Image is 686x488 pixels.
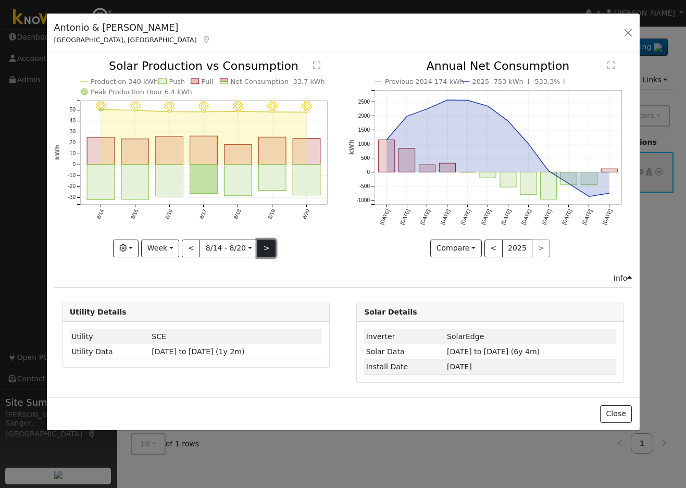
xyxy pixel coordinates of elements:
circle: onclick="" [506,119,510,123]
rect: onclick="" [156,136,183,165]
strong: Utility Details [70,308,127,316]
circle: onclick="" [405,115,409,119]
text: 40 [69,118,76,124]
td: Inverter [364,329,445,344]
button: Compare [430,240,482,257]
text: Pull [202,78,214,85]
text: -20 [68,184,76,190]
text: -1000 [356,198,370,204]
text: [DATE] [541,208,553,226]
rect: onclick="" [258,165,286,191]
text: 8/15 [130,208,139,220]
text: kWh [348,140,355,155]
rect: onclick="" [258,137,286,165]
rect: onclick="" [581,172,597,185]
h5: Antonio & [PERSON_NAME] [54,21,211,34]
circle: onclick="" [237,110,239,112]
rect: onclick="" [399,149,415,172]
rect: onclick="" [224,165,252,196]
text: [DATE] [379,208,391,226]
circle: onclick="" [425,107,429,111]
circle: onclick="" [203,111,205,113]
circle: onclick="" [168,111,170,113]
a: Map [202,35,211,44]
text: 10 [69,151,76,157]
span: [DATE] [447,362,472,371]
td: Utility Data [70,344,150,359]
text: [DATE] [480,208,492,226]
rect: onclick="" [156,165,183,196]
text: 8/16 [164,208,173,220]
text: 2000 [358,113,370,119]
text: Annual Net Consumption [427,59,570,72]
text: 30 [69,129,76,135]
button: 2025 [502,240,533,257]
i: 8/20 - Clear [302,101,312,111]
button: Close [600,405,632,423]
div: Info [614,273,632,284]
text: Previous 2024 174 kWh [385,78,464,85]
text: 1500 [358,128,370,133]
circle: onclick="" [99,108,102,111]
rect: onclick="" [480,172,496,178]
rect: onclick="" [561,172,577,185]
rect: onclick="" [87,165,115,200]
text: [DATE] [520,208,532,226]
text: [DATE] [561,208,573,226]
rect: onclick="" [520,172,537,195]
text: Production 340 kWh [91,78,158,85]
text: 1000 [358,142,370,147]
text:  [607,61,615,69]
text: -500 [359,184,370,190]
button: > [257,240,276,257]
text:  [313,61,320,69]
circle: onclick="" [607,165,612,169]
i: 8/15 - Clear [130,101,140,111]
rect: onclick="" [87,137,115,165]
strong: Solar Details [364,308,417,316]
td: Install Date [364,359,445,374]
text: [DATE] [460,208,472,226]
text: 2025 -753 kWh [ -533.3% ] [472,78,565,85]
rect: onclick="" [121,165,149,199]
text: [DATE] [581,208,593,226]
text: kWh [54,145,61,160]
i: 8/16 - Clear [164,101,174,111]
circle: onclick="" [546,169,551,173]
i: 8/14 - Clear [95,101,106,111]
circle: onclick="" [466,98,470,103]
circle: onclick="" [486,104,490,108]
text: [DATE] [602,208,614,226]
rect: onclick="" [379,140,395,172]
text: [DATE] [500,208,512,226]
rect: onclick="" [439,164,455,172]
text: 8/18 [232,208,242,220]
td: Utility [70,329,150,344]
span: [DATE] to [DATE] (1y 2m) [152,347,244,356]
button: < [182,240,200,257]
span: ID: L2NJCEOZW, authorized: 08/28/25 [152,332,166,341]
rect: onclick="" [121,139,149,165]
text: 50 [69,107,76,113]
button: Week [141,240,179,257]
rect: onclick="" [419,165,435,172]
rect: onclick="" [224,145,252,165]
text: 20 [69,140,76,146]
circle: onclick="" [445,98,450,102]
td: Solar Data [364,344,445,359]
text: 2500 [358,99,370,105]
span: [DATE] to [DATE] (6y 4m) [447,347,540,356]
rect: onclick="" [541,172,557,199]
i: 8/19 - Clear [267,101,278,111]
text: 8/14 [95,208,105,220]
i: 8/18 - Clear [233,101,243,111]
circle: onclick="" [305,111,307,114]
rect: onclick="" [293,165,320,195]
circle: onclick="" [527,142,531,146]
text: Net Consumption -33.7 kWh [230,78,325,85]
circle: onclick="" [134,109,136,111]
i: 8/17 - Clear [198,101,209,111]
text: [DATE] [399,208,411,226]
rect: onclick="" [190,136,217,165]
text: 0 [367,170,370,176]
